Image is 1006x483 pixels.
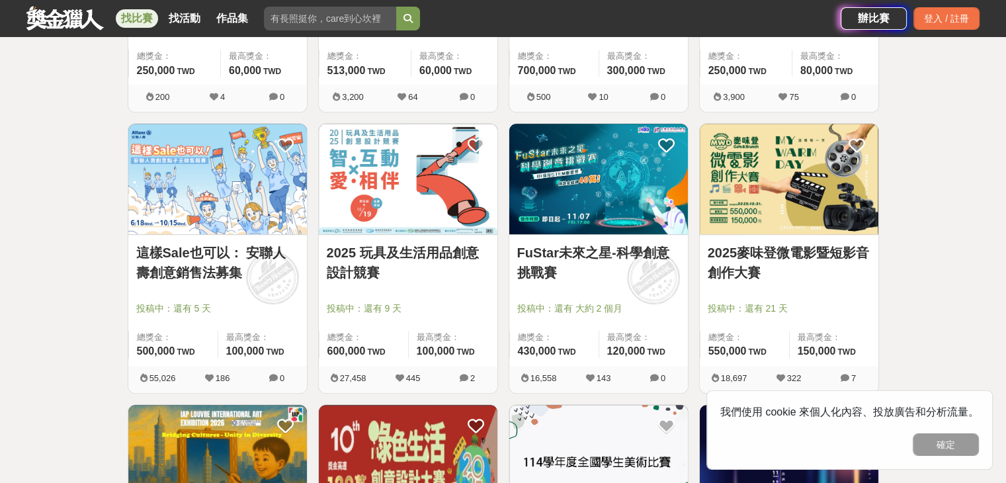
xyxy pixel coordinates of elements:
span: 322 [787,373,802,383]
img: Cover Image [128,124,307,234]
span: TWD [367,67,385,76]
span: 80,000 [800,65,833,76]
span: 27,458 [340,373,366,383]
span: TWD [456,347,474,357]
a: 辦比賽 [841,7,907,30]
span: 60,000 [419,65,452,76]
span: TWD [748,347,766,357]
span: TWD [647,347,665,357]
span: 7 [851,373,856,383]
span: 186 [216,373,230,383]
span: 100,000 [417,345,455,357]
span: 總獎金： [137,331,210,344]
a: Cover Image [319,124,497,235]
span: 445 [406,373,421,383]
span: 2 [470,373,475,383]
span: 4 [220,92,225,102]
a: 2025麥味登微電影暨短影音創作大賽 [708,243,870,283]
span: 總獎金： [137,50,212,63]
span: 600,000 [327,345,366,357]
span: 55,026 [149,373,176,383]
img: Cover Image [700,124,878,234]
span: 0 [280,92,284,102]
span: 最高獎金： [417,331,489,344]
span: 430,000 [518,345,556,357]
span: TWD [835,67,853,76]
span: 我們使用 cookie 來個人化內容、投放廣告和分析流量。 [720,406,979,417]
span: 250,000 [137,65,175,76]
span: 500,000 [137,345,175,357]
span: TWD [263,67,281,76]
div: 登入 / 註冊 [913,7,980,30]
span: 64 [408,92,417,102]
span: 總獎金： [327,50,403,63]
span: 總獎金： [518,50,591,63]
span: 3,200 [342,92,364,102]
span: 0 [661,373,665,383]
span: 3,900 [723,92,745,102]
span: TWD [266,347,284,357]
span: 100,000 [226,345,265,357]
a: Cover Image [128,124,307,235]
span: 總獎金： [327,331,400,344]
span: 513,000 [327,65,366,76]
span: 投稿中：還有 5 天 [136,302,299,316]
span: 總獎金： [708,50,784,63]
span: 總獎金： [518,331,591,344]
span: 投稿中：還有 9 天 [327,302,489,316]
span: 最高獎金： [226,331,299,344]
span: 最高獎金： [419,50,489,63]
span: 0 [851,92,856,102]
span: 250,000 [708,65,747,76]
span: 投稿中：還有 大約 2 個月 [517,302,680,316]
span: 550,000 [708,345,747,357]
button: 確定 [913,433,979,456]
a: FuStar未來之星-科學創意挑戰賽 [517,243,680,283]
a: 這樣Sale也可以： 安聯人壽創意銷售法募集 [136,243,299,283]
span: TWD [558,67,575,76]
span: 投稿中：還有 21 天 [708,302,870,316]
span: 最高獎金： [800,50,870,63]
span: 700,000 [518,65,556,76]
img: Cover Image [319,124,497,234]
span: 200 [155,92,170,102]
span: 最高獎金： [607,50,680,63]
span: 10 [599,92,608,102]
span: 0 [280,373,284,383]
span: 16,558 [530,373,557,383]
img: Cover Image [509,124,688,234]
a: 找比賽 [116,9,158,28]
span: 150,000 [798,345,836,357]
span: 143 [597,373,611,383]
span: 總獎金： [708,331,781,344]
input: 有長照挺你，care到心坎裡！青春出手，拍出照顧 影音徵件活動 [264,7,396,30]
span: TWD [177,67,194,76]
span: 75 [789,92,798,102]
span: 最高獎金： [798,331,870,344]
span: TWD [837,347,855,357]
a: Cover Image [509,124,688,235]
span: TWD [748,67,766,76]
a: 作品集 [211,9,253,28]
span: TWD [454,67,472,76]
a: Cover Image [700,124,878,235]
a: 找活動 [163,9,206,28]
span: 0 [661,92,665,102]
span: 18,697 [721,373,747,383]
span: TWD [177,347,194,357]
span: TWD [558,347,575,357]
span: 120,000 [607,345,646,357]
span: 最高獎金： [607,331,680,344]
span: 最高獎金： [229,50,299,63]
span: 0 [470,92,475,102]
span: TWD [647,67,665,76]
span: 60,000 [229,65,261,76]
span: 300,000 [607,65,646,76]
a: 2025 玩具及生活用品創意設計競賽 [327,243,489,283]
span: 500 [536,92,551,102]
span: TWD [367,347,385,357]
